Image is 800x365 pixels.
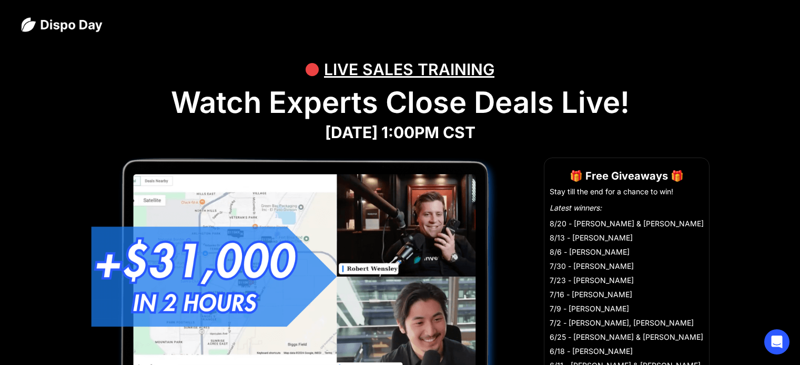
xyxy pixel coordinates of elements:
[325,123,475,142] strong: [DATE] 1:00PM CST
[324,54,494,85] div: LIVE SALES TRAINING
[550,203,602,212] em: Latest winners:
[21,85,779,120] h1: Watch Experts Close Deals Live!
[764,329,789,354] div: Open Intercom Messenger
[570,170,684,182] strong: 🎁 Free Giveaways 🎁
[550,186,704,197] li: Stay till the end for a chance to win!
